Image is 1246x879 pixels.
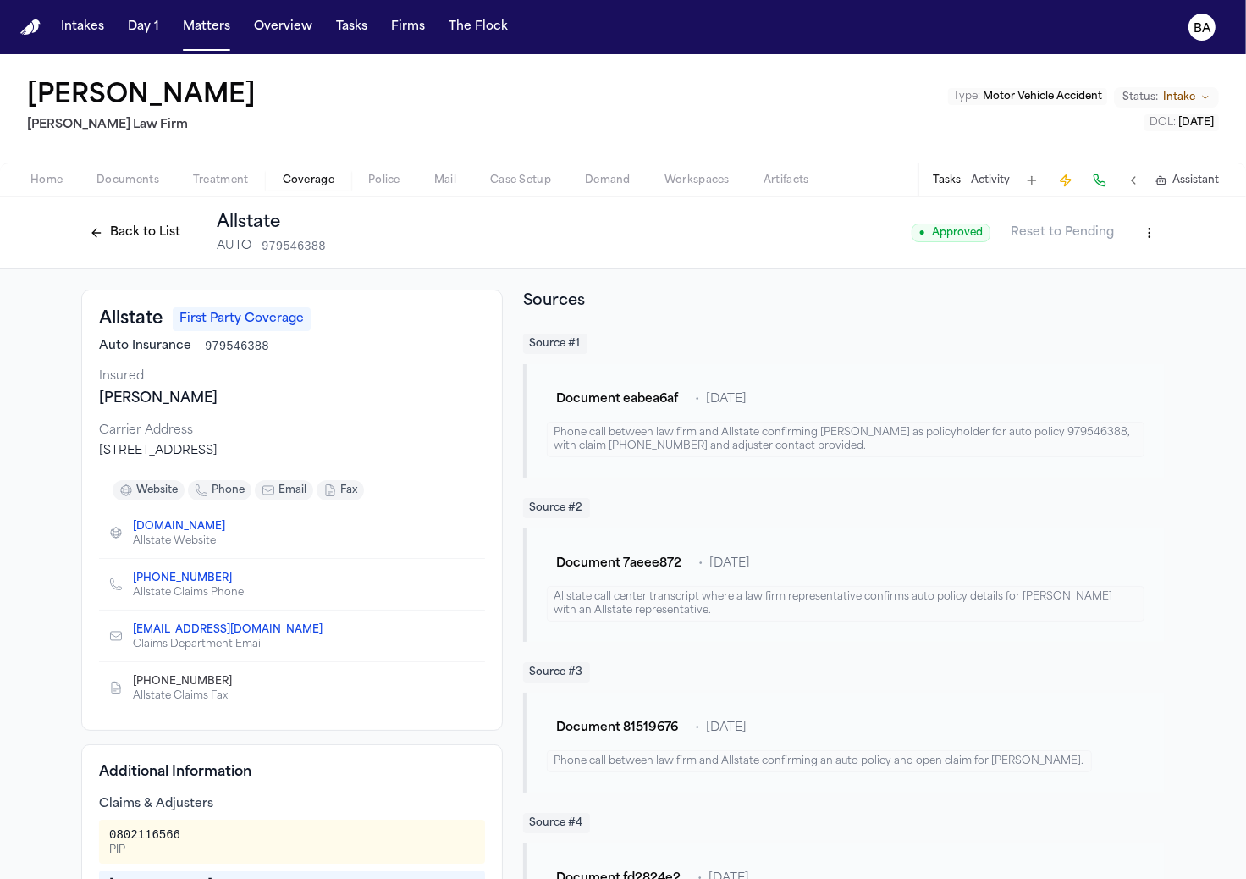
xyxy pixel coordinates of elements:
a: [DOMAIN_NAME] [133,520,225,533]
h1: [PERSON_NAME] [27,81,256,112]
span: phone [212,484,245,497]
span: Status: [1122,91,1158,104]
div: [STREET_ADDRESS] [99,443,485,460]
button: Back to List [81,219,189,246]
button: Edit DOL: 2025-08-08 [1144,114,1219,131]
span: Source # 4 [523,813,590,833]
span: Artifacts [764,174,809,187]
h1: Allstate [217,211,326,235]
span: 979546388 [205,338,269,355]
div: Insured [99,368,485,385]
button: website [113,480,185,500]
span: [DATE] [707,720,747,737]
span: Intake [1163,91,1195,104]
div: Claims Department Email [133,638,336,651]
span: 979546388 [262,238,326,255]
span: Demand [585,174,631,187]
span: fax [340,484,357,497]
button: Edit Type: Motor Vehicle Accident [948,88,1107,105]
button: Firms [384,12,432,42]
button: fax [317,480,364,500]
h2: Sources [523,290,1165,313]
span: Documents [96,174,159,187]
button: Document eabea6af [547,384,689,415]
span: Treatment [193,174,249,187]
span: • [699,556,703,572]
a: [EMAIL_ADDRESS][DOMAIN_NAME] [133,623,323,637]
button: Assistant [1155,174,1219,187]
button: Document 81519676 [547,713,689,744]
div: Claims & Adjusters [99,796,485,813]
div: Allstate call center transcript where a law firm representative confirms auto policy details for ... [547,586,1144,622]
div: [PERSON_NAME] [99,389,485,409]
span: First Party Coverage [173,307,311,331]
span: [DATE] [707,391,747,408]
button: Edit matter name [27,81,256,112]
span: ● [919,226,925,240]
span: Approved [912,224,990,242]
span: [PHONE_NUMBER] [133,675,232,688]
span: Type : [953,91,980,102]
span: Auto Insurance [99,338,191,355]
span: Source # 2 [523,498,590,518]
button: phone [188,480,251,500]
span: Assistant [1172,174,1219,187]
div: Allstate Claims Phone [133,586,245,600]
button: Make a Call [1088,169,1111,192]
button: Change status from Intake [1114,87,1219,108]
button: Intakes [54,12,111,42]
span: [DATE] [1178,118,1214,128]
button: The Flock [442,12,515,42]
div: 0802116566 [109,826,180,843]
h3: Allstate [99,307,163,331]
button: Day 1 [121,12,166,42]
a: [PHONE_NUMBER] [133,572,232,585]
div: Phone call between law firm and Allstate confirming [PERSON_NAME] as policyholder for auto policy... [547,422,1144,457]
button: Overview [247,12,319,42]
span: Coverage [283,174,334,187]
span: Source # 1 [523,334,587,354]
div: Allstate Claims Fax [133,689,245,703]
div: Allstate Website [133,534,239,548]
span: Workspaces [664,174,730,187]
span: [DATE] [710,556,751,572]
span: Source # 3 [523,662,590,683]
span: AUTO [217,238,251,255]
img: Finch Logo [20,19,41,36]
span: • [696,391,700,408]
span: • [696,720,700,737]
button: Create Immediate Task [1054,169,1078,192]
button: Activity [971,174,1010,187]
span: Motor Vehicle Accident [983,91,1102,102]
div: Carrier Address [99,423,485,439]
button: email [255,480,313,500]
span: email [278,484,306,497]
span: website [136,484,178,497]
span: DOL : [1150,118,1176,128]
button: Reset to Pending [1001,219,1124,246]
button: Tasks [933,174,961,187]
button: Matters [176,12,237,42]
h4: Additional Information [99,762,485,782]
span: Case Setup [490,174,551,187]
div: PIP [109,843,180,857]
h2: [PERSON_NAME] Law Firm [27,115,262,135]
span: Mail [434,174,456,187]
button: Tasks [329,12,374,42]
span: Police [368,174,400,187]
div: Phone call between law firm and Allstate confirming an auto policy and open claim for [PERSON_NAME]. [547,750,1092,772]
span: Home [30,174,63,187]
button: Add Task [1020,169,1044,192]
a: Home [20,19,41,36]
button: Document 7aeee872 [547,549,692,579]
